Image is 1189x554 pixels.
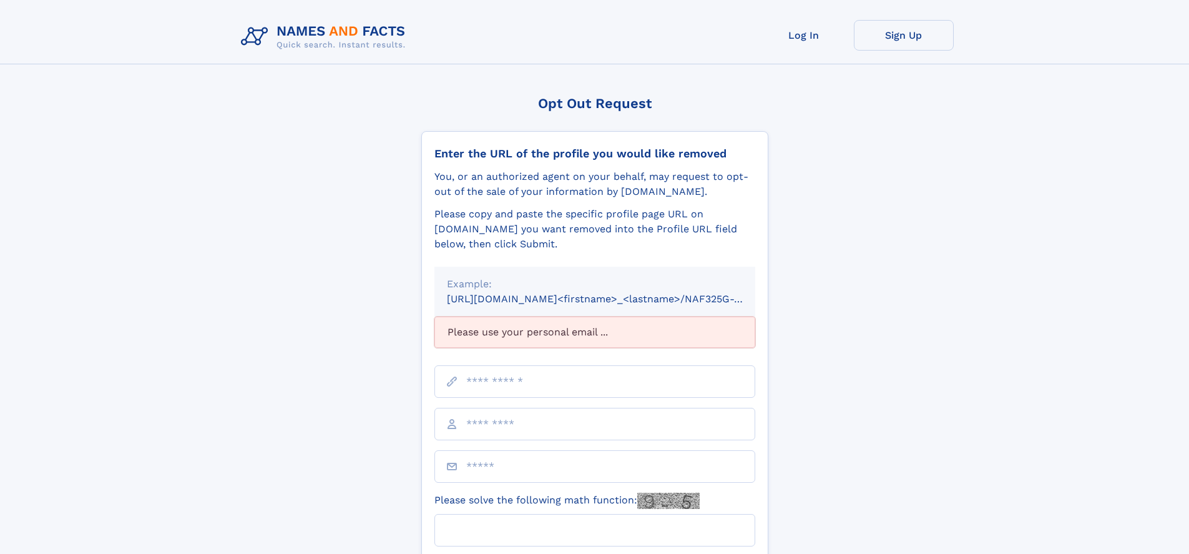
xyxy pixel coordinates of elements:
label: Please solve the following math function: [434,493,700,509]
div: Please use your personal email ... [434,317,755,348]
img: Logo Names and Facts [236,20,416,54]
div: Enter the URL of the profile you would like removed [434,147,755,161]
div: Example: [447,277,743,292]
a: Sign Up [854,20,954,51]
div: Please copy and paste the specific profile page URL on [DOMAIN_NAME] you want removed into the Pr... [434,207,755,252]
small: [URL][DOMAIN_NAME]<firstname>_<lastname>/NAF325G-xxxxxxxx [447,293,779,305]
div: You, or an authorized agent on your behalf, may request to opt-out of the sale of your informatio... [434,169,755,199]
a: Log In [754,20,854,51]
div: Opt Out Request [421,96,768,111]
